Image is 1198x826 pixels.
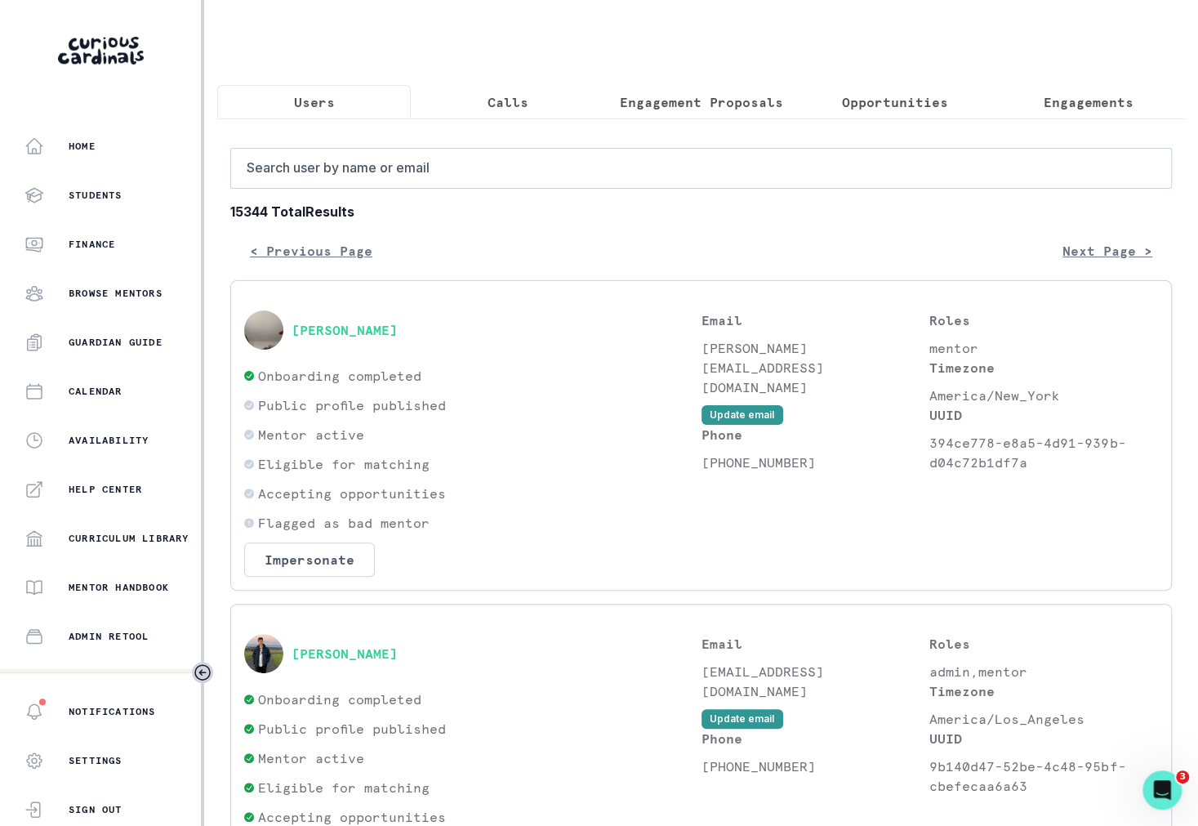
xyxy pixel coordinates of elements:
[69,385,122,398] p: Calendar
[69,140,96,153] p: Home
[69,754,122,767] p: Settings
[929,310,1158,330] p: Roles
[69,705,156,718] p: Notifications
[929,709,1158,729] p: America/Los_Angeles
[929,681,1158,701] p: Timezone
[58,37,144,65] img: Curious Cardinals Logo
[258,719,446,739] p: Public profile published
[69,434,149,447] p: Availability
[69,532,189,545] p: Curriculum Library
[258,366,421,386] p: Onboarding completed
[294,92,335,112] p: Users
[929,662,1158,681] p: admin,mentor
[292,645,398,662] button: [PERSON_NAME]
[69,630,149,643] p: Admin Retool
[929,386,1158,405] p: America/New_York
[258,454,430,474] p: Eligible for matching
[69,483,142,496] p: Help Center
[701,709,783,729] button: Update email
[1176,770,1189,784] span: 3
[701,729,930,748] p: Phone
[1142,770,1182,810] iframe: Intercom live chat
[258,513,430,533] p: Flagged as bad mentor
[69,238,115,251] p: Finance
[258,484,446,503] p: Accepting opportunities
[292,322,398,338] button: [PERSON_NAME]
[258,778,430,797] p: Eligible for matching
[929,634,1158,654] p: Roles
[842,92,948,112] p: Opportunities
[244,542,375,577] button: Impersonate
[69,189,122,202] p: Students
[192,662,213,683] button: Toggle sidebar
[258,425,364,444] p: Mentor active
[929,405,1158,425] p: UUID
[69,287,163,300] p: Browse Mentors
[701,453,930,472] p: [PHONE_NUMBER]
[929,433,1158,472] p: 394ce778-e8a5-4d91-939b-d04c72b1df7a
[230,234,392,267] button: < Previous Page
[69,581,169,594] p: Mentor Handbook
[701,338,930,397] p: [PERSON_NAME][EMAIL_ADDRESS][DOMAIN_NAME]
[1043,234,1172,267] button: Next Page >
[230,202,1172,221] b: 15344 Total Results
[701,662,930,701] p: [EMAIL_ADDRESS][DOMAIN_NAME]
[701,310,930,330] p: Email
[488,92,528,112] p: Calls
[69,803,122,816] p: Sign Out
[701,405,783,425] button: Update email
[929,358,1158,377] p: Timezone
[69,336,163,349] p: Guardian Guide
[701,757,930,776] p: [PHONE_NUMBER]
[929,729,1158,748] p: UUID
[258,395,446,415] p: Public profile published
[1044,92,1133,112] p: Engagements
[258,690,421,709] p: Onboarding completed
[258,748,364,768] p: Mentor active
[929,757,1158,796] p: 9b140d47-52be-4c48-95bf-cbefecaa6a63
[929,338,1158,358] p: mentor
[701,425,930,444] p: Phone
[620,92,783,112] p: Engagement Proposals
[701,634,930,654] p: Email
